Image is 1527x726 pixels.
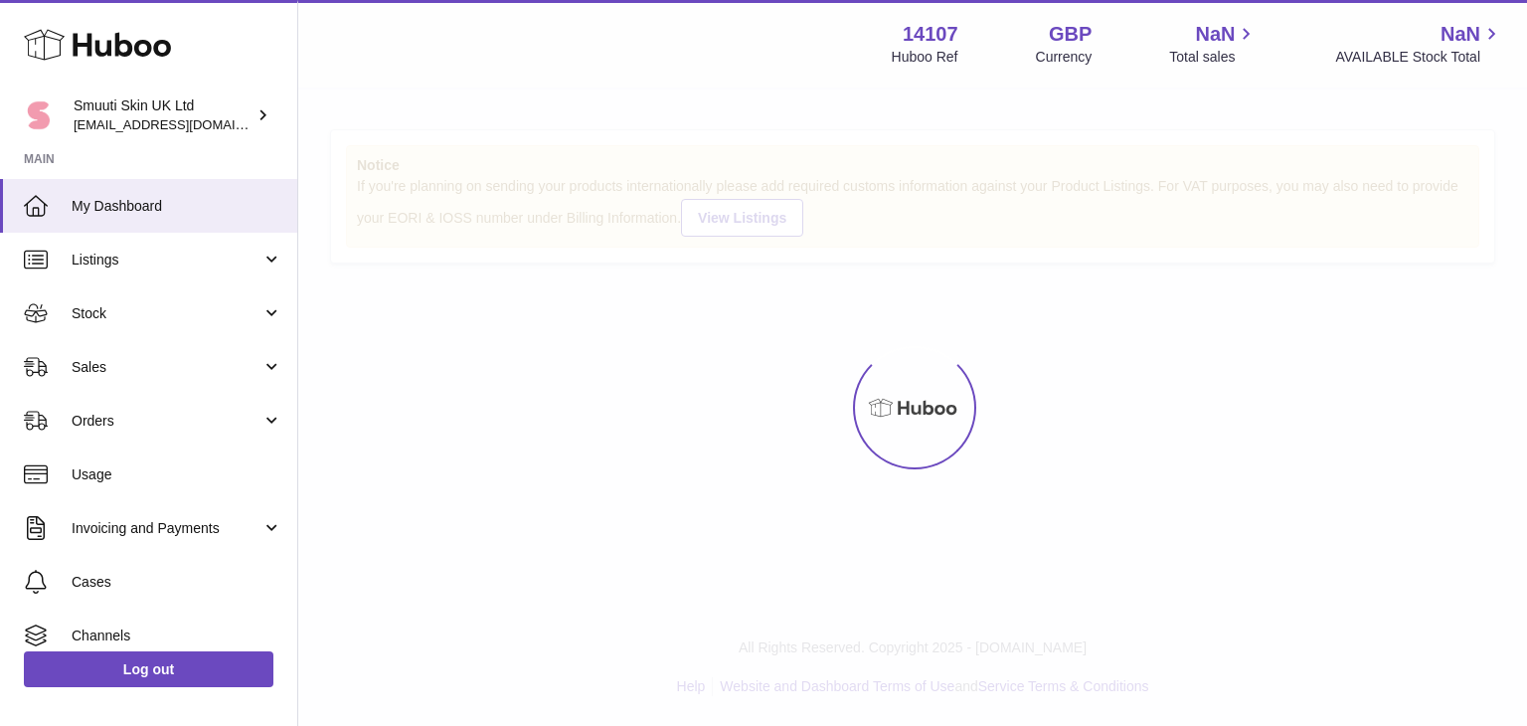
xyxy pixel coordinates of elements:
[1036,48,1093,67] div: Currency
[72,465,282,484] span: Usage
[1441,21,1480,48] span: NaN
[72,358,261,377] span: Sales
[24,100,54,130] img: Paivi.korvela@gmail.com
[1169,21,1258,67] a: NaN Total sales
[24,651,273,687] a: Log out
[1335,48,1503,67] span: AVAILABLE Stock Total
[1049,21,1092,48] strong: GBP
[72,304,261,323] span: Stock
[1335,21,1503,67] a: NaN AVAILABLE Stock Total
[903,21,958,48] strong: 14107
[72,573,282,592] span: Cases
[1169,48,1258,67] span: Total sales
[72,627,282,645] span: Channels
[74,116,292,132] span: [EMAIL_ADDRESS][DOMAIN_NAME]
[72,519,261,538] span: Invoicing and Payments
[74,96,253,134] div: Smuuti Skin UK Ltd
[892,48,958,67] div: Huboo Ref
[72,197,282,216] span: My Dashboard
[1195,21,1235,48] span: NaN
[72,412,261,431] span: Orders
[72,251,261,270] span: Listings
